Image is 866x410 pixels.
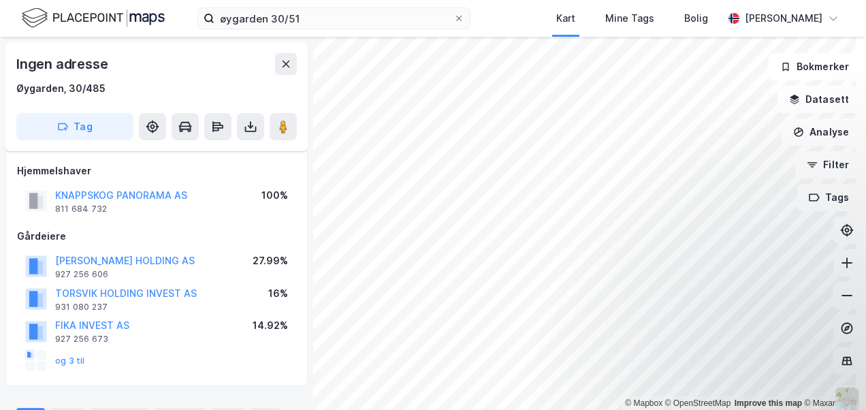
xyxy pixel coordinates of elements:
[55,302,108,313] div: 931 080 237
[17,163,296,179] div: Hjemmelshaver
[745,10,822,27] div: [PERSON_NAME]
[665,398,731,408] a: OpenStreetMap
[556,10,575,27] div: Kart
[253,253,288,269] div: 27.99%
[16,80,106,97] div: Øygarden, 30/485
[214,8,453,29] input: Søk på adresse, matrikkel, gårdeiere, leietakere eller personer
[16,53,110,75] div: Ingen adresse
[605,10,654,27] div: Mine Tags
[55,334,108,345] div: 927 256 673
[795,151,861,178] button: Filter
[735,398,802,408] a: Improve this map
[797,184,861,211] button: Tags
[55,204,107,215] div: 811 684 732
[769,53,861,80] button: Bokmerker
[777,86,861,113] button: Datasett
[684,10,708,27] div: Bolig
[253,317,288,334] div: 14.92%
[782,119,861,146] button: Analyse
[261,187,288,204] div: 100%
[625,398,662,408] a: Mapbox
[268,285,288,302] div: 16%
[16,113,133,140] button: Tag
[17,228,296,245] div: Gårdeiere
[55,269,108,280] div: 927 256 606
[22,6,165,30] img: logo.f888ab2527a4732fd821a326f86c7f29.svg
